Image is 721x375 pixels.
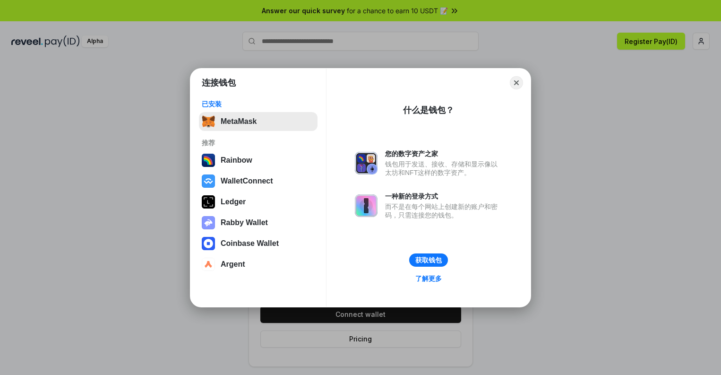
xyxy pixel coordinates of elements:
div: 推荐 [202,139,315,147]
div: 获取钱包 [415,256,442,264]
div: 您的数字资产之家 [385,149,502,158]
a: 了解更多 [410,272,447,285]
button: MetaMask [199,112,318,131]
button: Coinbase Wallet [199,234,318,253]
img: svg+xml,%3Csvg%20width%3D%2228%22%20height%3D%2228%22%20viewBox%3D%220%200%2028%2028%22%20fill%3D... [202,174,215,188]
img: svg+xml,%3Csvg%20fill%3D%22none%22%20height%3D%2233%22%20viewBox%3D%220%200%2035%2033%22%20width%... [202,115,215,128]
div: Argent [221,260,245,269]
button: 获取钱包 [409,253,448,267]
button: Rainbow [199,151,318,170]
button: WalletConnect [199,172,318,191]
button: Argent [199,255,318,274]
img: svg+xml,%3Csvg%20width%3D%22120%22%20height%3D%22120%22%20viewBox%3D%220%200%20120%20120%22%20fil... [202,154,215,167]
div: 什么是钱包？ [403,105,454,116]
div: 已安装 [202,100,315,108]
img: svg+xml,%3Csvg%20xmlns%3D%22http%3A%2F%2Fwww.w3.org%2F2000%2Fsvg%22%20width%3D%2228%22%20height%3... [202,195,215,209]
div: MetaMask [221,117,257,126]
img: svg+xml,%3Csvg%20xmlns%3D%22http%3A%2F%2Fwww.w3.org%2F2000%2Fsvg%22%20fill%3D%22none%22%20viewBox... [202,216,215,229]
img: svg+xml,%3Csvg%20width%3D%2228%22%20height%3D%2228%22%20viewBox%3D%220%200%2028%2028%22%20fill%3D... [202,237,215,250]
div: Ledger [221,198,246,206]
h1: 连接钱包 [202,77,236,88]
img: svg+xml,%3Csvg%20width%3D%2228%22%20height%3D%2228%22%20viewBox%3D%220%200%2028%2028%22%20fill%3D... [202,258,215,271]
div: 而不是在每个网站上创建新的账户和密码，只需连接您的钱包。 [385,202,502,219]
button: Close [510,76,523,89]
button: Rabby Wallet [199,213,318,232]
div: Rainbow [221,156,252,165]
button: Ledger [199,192,318,211]
div: 了解更多 [415,274,442,283]
div: Coinbase Wallet [221,239,279,248]
img: svg+xml,%3Csvg%20xmlns%3D%22http%3A%2F%2Fwww.w3.org%2F2000%2Fsvg%22%20fill%3D%22none%22%20viewBox... [355,194,378,217]
div: WalletConnect [221,177,273,185]
img: svg+xml,%3Csvg%20xmlns%3D%22http%3A%2F%2Fwww.w3.org%2F2000%2Fsvg%22%20fill%3D%22none%22%20viewBox... [355,152,378,174]
div: 一种新的登录方式 [385,192,502,201]
div: Rabby Wallet [221,218,268,227]
div: 钱包用于发送、接收、存储和显示像以太坊和NFT这样的数字资产。 [385,160,502,177]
